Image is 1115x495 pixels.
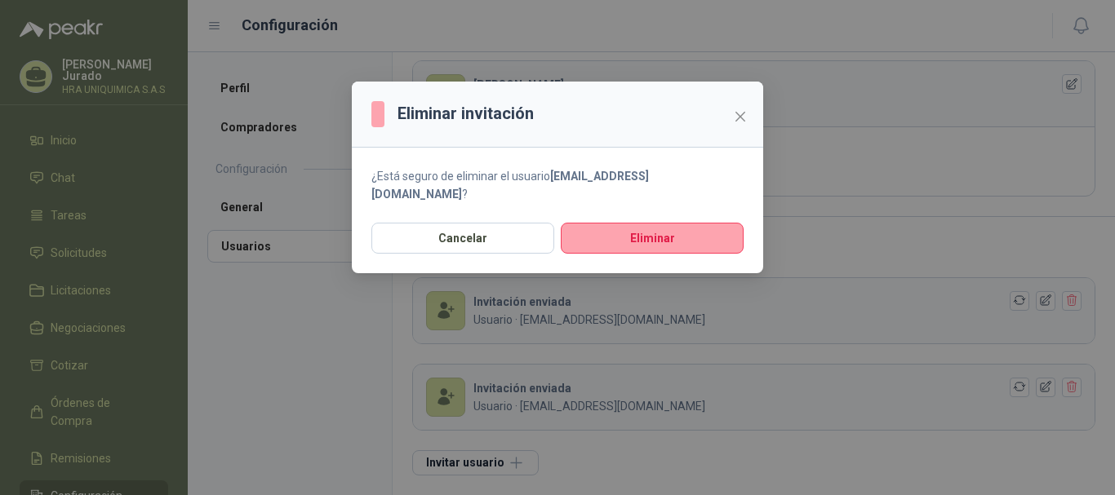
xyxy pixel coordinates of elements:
[371,223,554,254] button: Cancelar
[398,101,534,126] h3: Eliminar invitación
[371,167,744,203] div: ¿Está seguro de eliminar el usuario ?
[734,110,747,123] span: close
[727,104,753,130] button: Close
[561,223,744,254] button: Eliminar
